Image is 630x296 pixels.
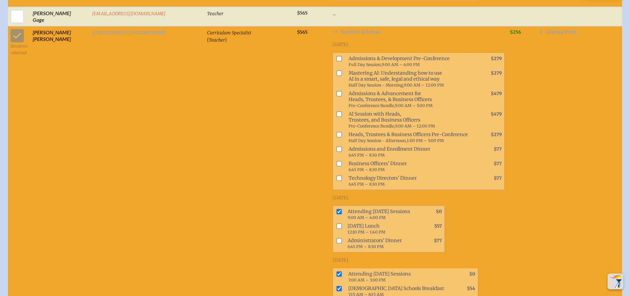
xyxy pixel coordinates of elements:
[346,69,475,89] span: Mastering AI: Understanding how to use AI in a smart, safe, legal and ethical way
[333,257,348,263] span: [DATE]
[510,29,521,35] span: $256
[404,83,444,88] span: 9:00 AM – 12:00 PM
[467,286,475,291] span: $54
[434,223,442,229] span: $57
[494,146,502,152] span: $77
[297,29,308,35] span: $565
[436,209,442,214] span: $0
[608,274,623,289] button: Scroll Top
[346,89,475,110] span: Admissions & Advancement for Heads, Trustees, & Business Officers
[395,103,433,108] span: 9:00 AM – 5:00 PM
[494,161,502,166] span: $77
[349,62,382,67] span: Full Day Session,
[491,70,502,76] span: $279
[30,7,89,26] td: [PERSON_NAME] Gage
[349,103,395,108] span: Pre-Conference Bundle,
[92,30,166,36] a: [EMAIL_ADDRESS][DOMAIN_NAME]
[491,56,502,61] span: $279
[333,29,505,37] a: Sessions & Extras
[491,132,502,137] span: $279
[333,42,348,47] span: [DATE]
[341,29,380,34] span: Sessions & Extras
[494,175,502,181] span: $77
[349,138,407,143] span: Half Day Session - Afternoon,
[349,182,385,187] span: 6:45 PM – 8:30 PM
[539,29,577,37] a: Dietary Prefs
[346,159,475,174] span: Business Officers' Dinner
[297,10,308,16] span: $565
[346,130,475,145] span: Heads, Trustees & Business Officers Pre-Conference
[346,54,475,69] span: Admissions & Development Pre-Conference
[207,30,251,36] span: Curriculum Specialist
[434,238,442,243] span: $77
[348,244,384,249] span: 6:45 PM – 8:30 PM
[345,236,415,251] span: Administrators' Dinner
[395,124,435,129] span: 9:00 AM – 12:00 PM
[349,124,395,129] span: Pre-Conference Bundle,
[346,174,475,188] span: Technology Directors' Dinner
[609,275,622,288] img: To the top
[491,91,502,96] span: $479
[348,215,386,220] span: 9:00 AM – 4:00 PM
[382,62,420,67] span: 9:00 AM – 4:00 PM
[333,195,348,201] span: [DATE]
[92,11,166,17] a: [EMAIL_ADDRESS][DOMAIN_NAME]
[349,83,404,88] span: Half Day Session - Morning,
[346,270,449,284] span: Attending [DATE] Sessions
[207,11,224,17] span: Teacher
[207,36,209,43] span: (
[349,153,385,158] span: 6:45 PM – 8:30 PM
[225,36,227,43] span: )
[333,10,505,17] p: ...
[407,138,444,143] span: 1:00 PM – 5:00 PM
[348,277,386,282] span: 7:00 AM – 3:00 PM
[491,111,502,117] span: $479
[469,271,475,277] span: $0
[348,230,385,235] span: 12:10 PM – 1:40 PM
[209,37,225,43] span: Teacher
[349,167,385,172] span: 6:45 PM – 8:30 PM
[345,207,415,222] span: Attending [DATE] Sessions
[346,110,475,130] span: AI Session with Heads, Trustees, and Business Officers
[345,222,415,236] span: [DATE] Lunch
[346,145,475,159] span: Admissions and Enrollment Dinner
[547,29,577,34] span: Dietary Prefs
